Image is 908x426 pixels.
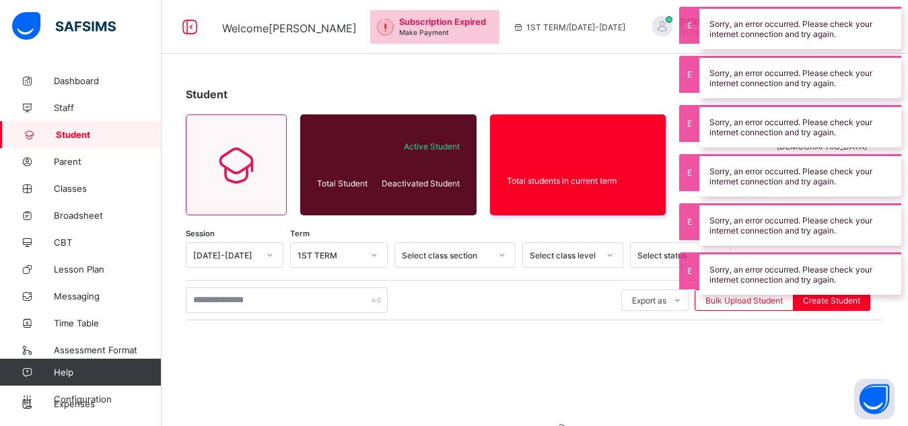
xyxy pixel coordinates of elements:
[699,203,901,246] div: Sorry, an error occurred. Please check your internet connection and try again.
[699,154,901,197] div: Sorry, an error occurred. Please check your internet connection and try again.
[507,176,650,186] span: Total students in current term
[699,7,901,49] div: Sorry, an error occurred. Please check your internet connection and try again.
[530,250,598,260] div: Select class level
[54,183,162,194] span: Classes
[637,250,706,260] div: Select status
[193,250,258,260] div: [DATE]-[DATE]
[54,318,162,328] span: Time Table
[54,345,162,355] span: Assessment Format
[12,12,116,40] img: safsims
[854,379,895,419] button: Open asap
[399,17,486,27] span: Subscription Expired
[186,229,215,238] span: Session
[54,75,162,86] span: Dashboard
[379,178,460,188] span: Deactivated Student
[298,250,363,260] div: 1ST TERM
[699,252,901,295] div: Sorry, an error occurred. Please check your internet connection and try again.
[54,156,162,167] span: Parent
[54,367,161,378] span: Help
[377,19,394,36] img: outstanding-1.146d663e52f09953f639664a84e30106.svg
[54,210,162,221] span: Broadsheet
[56,129,162,140] span: Student
[54,291,162,301] span: Messaging
[222,22,357,35] span: Welcome [PERSON_NAME]
[379,141,460,151] span: Active Student
[402,250,491,260] div: Select class section
[314,175,376,192] div: Total Student
[699,56,901,98] div: Sorry, an error occurred. Please check your internet connection and try again.
[632,295,666,306] span: Export as
[513,22,625,32] span: session/term information
[54,102,162,113] span: Staff
[639,16,885,38] div: OlufemiIbitokun
[54,237,162,248] span: CBT
[399,28,449,36] span: Make Payment
[54,394,161,404] span: Configuration
[699,105,901,147] div: Sorry, an error occurred. Please check your internet connection and try again.
[290,229,310,238] span: Term
[54,264,162,275] span: Lesson Plan
[186,87,228,101] span: Student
